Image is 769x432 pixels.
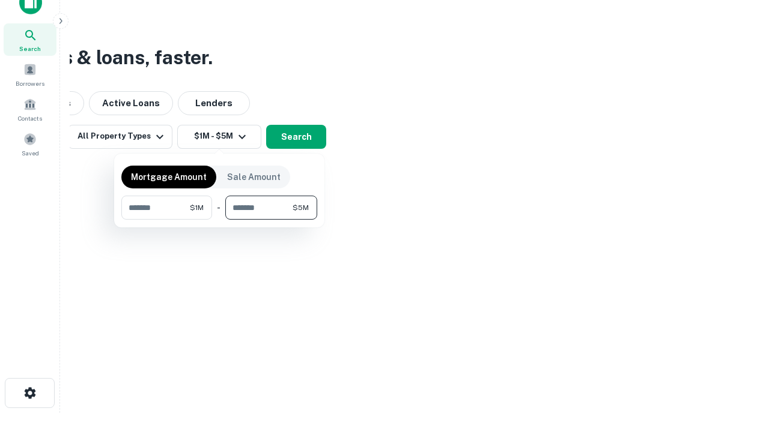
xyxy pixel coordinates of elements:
[190,202,204,213] span: $1M
[131,170,207,184] p: Mortgage Amount
[227,170,281,184] p: Sale Amount
[709,336,769,394] iframe: Chat Widget
[293,202,309,213] span: $5M
[217,196,220,220] div: -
